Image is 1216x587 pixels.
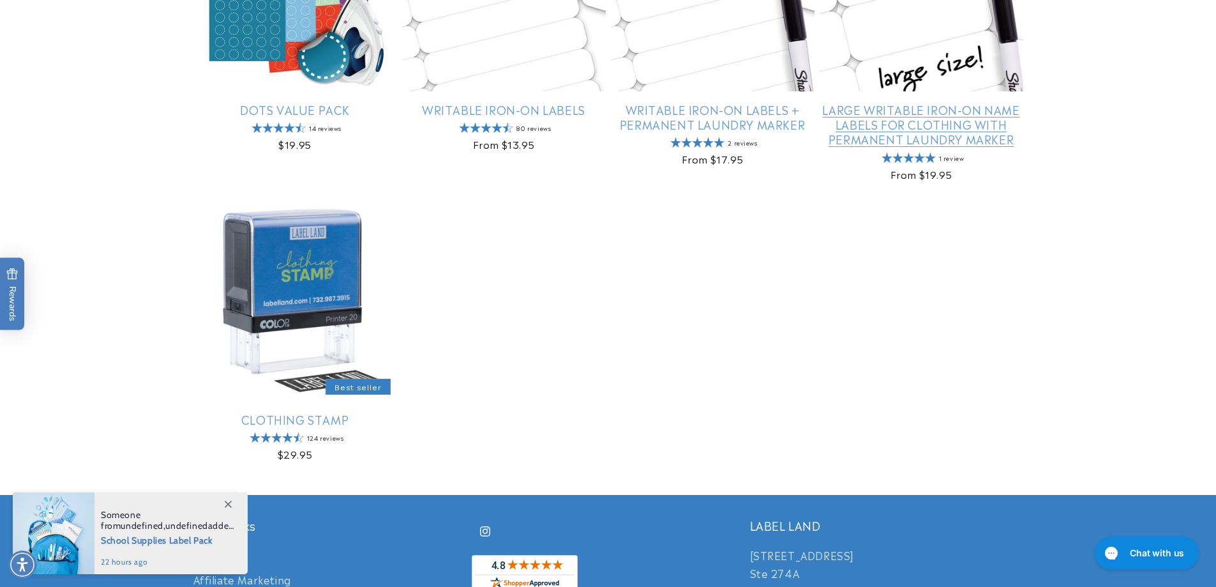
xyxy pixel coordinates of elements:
span: Rewards [6,268,19,321]
span: undefined [165,520,207,531]
iframe: Gorgias live chat messenger [1088,532,1203,574]
span: 22 hours ago [101,556,234,568]
span: School Supplies Label Pack [101,531,234,547]
a: Writable Iron-On Labels [402,102,606,117]
div: Accessibility Menu [8,551,36,579]
h2: Quick links [193,518,467,533]
h2: LABEL LAND [750,518,1023,533]
a: Dots Value Pack [193,102,397,117]
span: Someone from , added this product to their cart. [101,510,234,531]
span: undefined [121,520,163,531]
a: Large Writable Iron-On Name Labels for Clothing with Permanent Laundry Marker [820,102,1023,147]
iframe: Sign Up via Text for Offers [10,485,161,523]
a: Writable Iron-On Labels + Permanent Laundry Marker [611,102,814,132]
a: Clothing Stamp [193,412,397,427]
